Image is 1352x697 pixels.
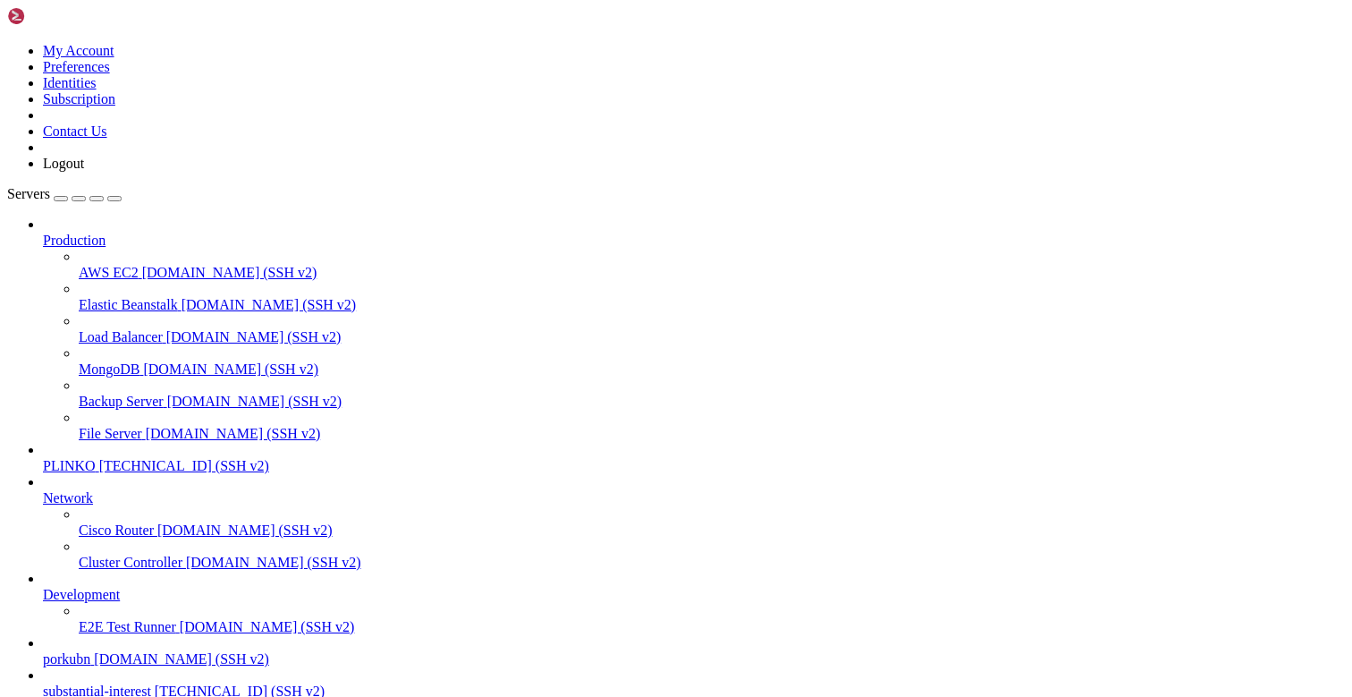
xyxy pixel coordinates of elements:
a: Cisco Router [DOMAIN_NAME] (SSH v2) [79,523,1345,539]
span: [TECHNICAL_ID] (SSH v2) [99,458,269,473]
a: Identities [43,75,97,90]
span: E2E Test Runner [79,619,176,634]
li: E2E Test Runner [DOMAIN_NAME] (SSH v2) [79,603,1345,635]
a: Production [43,233,1345,249]
span: [DOMAIN_NAME] (SSH v2) [157,523,333,538]
span: [DOMAIN_NAME] (SSH v2) [166,329,342,344]
span: Backup Server [79,394,164,409]
li: PLINKO [TECHNICAL_ID] (SSH v2) [43,442,1345,474]
a: AWS EC2 [DOMAIN_NAME] (SSH v2) [79,265,1345,281]
li: Cluster Controller [DOMAIN_NAME] (SSH v2) [79,539,1345,571]
span: Development [43,587,120,602]
a: MongoDB [DOMAIN_NAME] (SSH v2) [79,361,1345,378]
a: Backup Server [DOMAIN_NAME] (SSH v2) [79,394,1345,410]
li: Elastic Beanstalk [DOMAIN_NAME] (SSH v2) [79,281,1345,313]
span: Cisco Router [79,523,154,538]
span: [DOMAIN_NAME] (SSH v2) [180,619,355,634]
a: Logout [43,156,84,171]
li: MongoDB [DOMAIN_NAME] (SSH v2) [79,345,1345,378]
span: [DOMAIN_NAME] (SSH v2) [182,297,357,312]
li: Network [43,474,1345,571]
li: Production [43,217,1345,442]
span: PLINKO [43,458,96,473]
a: Preferences [43,59,110,74]
span: Production [43,233,106,248]
li: File Server [DOMAIN_NAME] (SSH v2) [79,410,1345,442]
span: Cluster Controller [79,555,182,570]
li: Development [43,571,1345,635]
a: Development [43,587,1345,603]
li: Cisco Router [DOMAIN_NAME] (SSH v2) [79,506,1345,539]
span: Servers [7,186,50,201]
span: [DOMAIN_NAME] (SSH v2) [142,265,317,280]
span: Load Balancer [79,329,163,344]
a: My Account [43,43,114,58]
a: Contact Us [43,123,107,139]
a: Subscription [43,91,115,106]
span: Network [43,490,93,506]
li: Load Balancer [DOMAIN_NAME] (SSH v2) [79,313,1345,345]
a: Load Balancer [DOMAIN_NAME] (SSH v2) [79,329,1345,345]
a: E2E Test Runner [DOMAIN_NAME] (SSH v2) [79,619,1345,635]
span: [DOMAIN_NAME] (SSH v2) [143,361,318,377]
li: AWS EC2 [DOMAIN_NAME] (SSH v2) [79,249,1345,281]
a: Elastic Beanstalk [DOMAIN_NAME] (SSH v2) [79,297,1345,313]
a: Network [43,490,1345,506]
span: File Server [79,426,142,441]
span: AWS EC2 [79,265,139,280]
span: Elastic Beanstalk [79,297,178,312]
a: Servers [7,186,122,201]
img: Shellngn [7,7,110,25]
a: porkubn [DOMAIN_NAME] (SSH v2) [43,651,1345,667]
a: Cluster Controller [DOMAIN_NAME] (SSH v2) [79,555,1345,571]
span: [DOMAIN_NAME] (SSH v2) [186,555,361,570]
span: [DOMAIN_NAME] (SSH v2) [146,426,321,441]
li: Backup Server [DOMAIN_NAME] (SSH v2) [79,378,1345,410]
span: [DOMAIN_NAME] (SSH v2) [167,394,342,409]
span: porkubn [43,651,90,667]
span: MongoDB [79,361,139,377]
a: File Server [DOMAIN_NAME] (SSH v2) [79,426,1345,442]
li: porkubn [DOMAIN_NAME] (SSH v2) [43,635,1345,667]
a: PLINKO [TECHNICAL_ID] (SSH v2) [43,458,1345,474]
span: [DOMAIN_NAME] (SSH v2) [94,651,269,667]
